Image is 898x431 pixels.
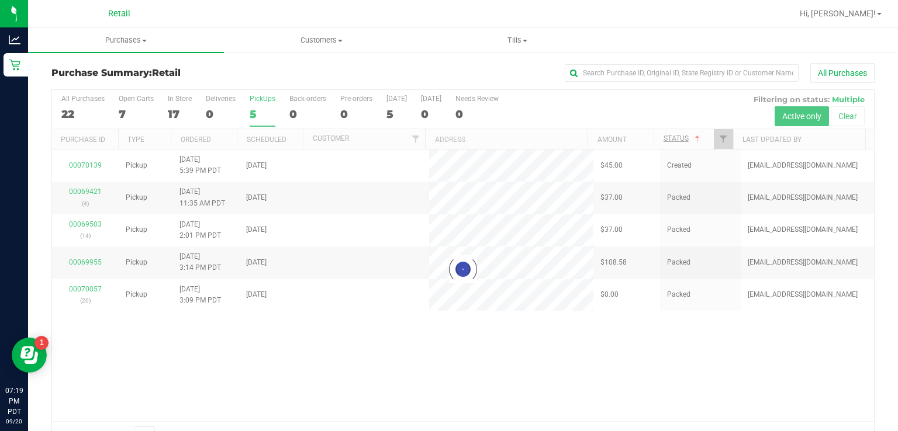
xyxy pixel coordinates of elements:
[34,336,49,350] iframe: Resource center unread badge
[5,417,23,426] p: 09/20
[810,63,875,83] button: All Purchases
[224,28,420,53] a: Customers
[420,28,616,53] a: Tills
[12,338,47,373] iframe: Resource center
[9,59,20,71] inline-svg: Retail
[152,67,181,78] span: Retail
[9,34,20,46] inline-svg: Analytics
[224,35,419,46] span: Customers
[28,35,224,46] span: Purchases
[420,35,615,46] span: Tills
[108,9,130,19] span: Retail
[800,9,876,18] span: Hi, [PERSON_NAME]!
[51,68,326,78] h3: Purchase Summary:
[5,385,23,417] p: 07:19 PM PDT
[28,28,224,53] a: Purchases
[565,64,799,82] input: Search Purchase ID, Original ID, State Registry ID or Customer Name...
